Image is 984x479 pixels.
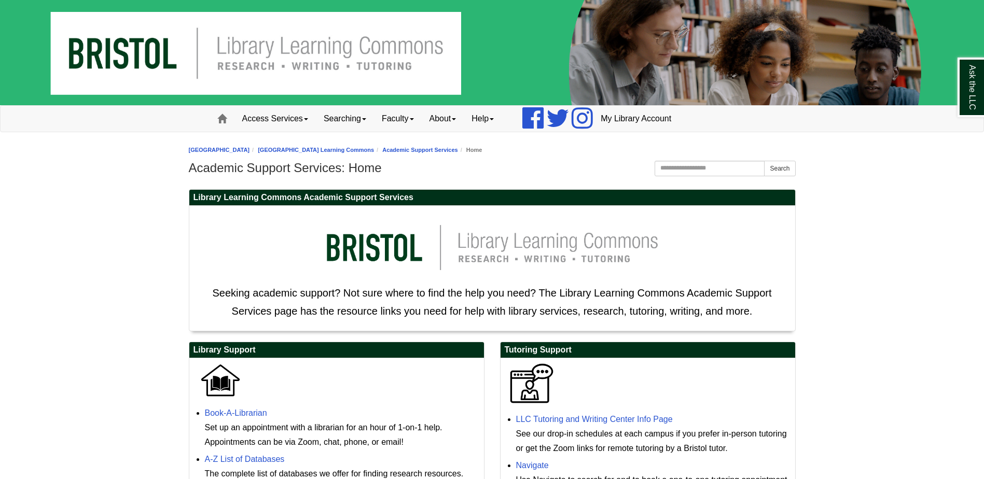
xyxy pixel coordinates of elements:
[464,106,502,132] a: Help
[258,147,374,153] a: [GEOGRAPHIC_DATA] Learning Commons
[593,106,679,132] a: My Library Account
[516,427,790,456] div: See our drop-in schedules at each campus if you prefer in-person tutoring or get the Zoom links f...
[189,342,484,358] h2: Library Support
[205,420,479,449] div: Set up an appointment with a librarian for an hour of 1-on-1 help. Appointments can be via Zoom, ...
[205,455,285,463] a: A-Z List of Databases
[516,415,673,424] a: LLC Tutoring and Writing Center Info Page
[189,145,796,155] nav: breadcrumb
[374,106,422,132] a: Faculty
[189,161,796,175] h1: Academic Support Services: Home
[189,190,795,206] h2: Library Learning Commons Academic Support Services
[316,106,374,132] a: Searching
[212,287,771,317] span: Seeking academic support? Not sure where to find the help you need? The Library Learning Commons ...
[311,211,674,284] img: llc logo
[501,342,795,358] h2: Tutoring Support
[234,106,316,132] a: Access Services
[458,145,482,155] li: Home
[764,161,795,176] button: Search
[205,408,267,417] a: Book-A-Librarian
[189,147,250,153] a: [GEOGRAPHIC_DATA]
[516,461,549,470] a: Navigate
[382,147,458,153] a: Academic Support Services
[422,106,464,132] a: About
